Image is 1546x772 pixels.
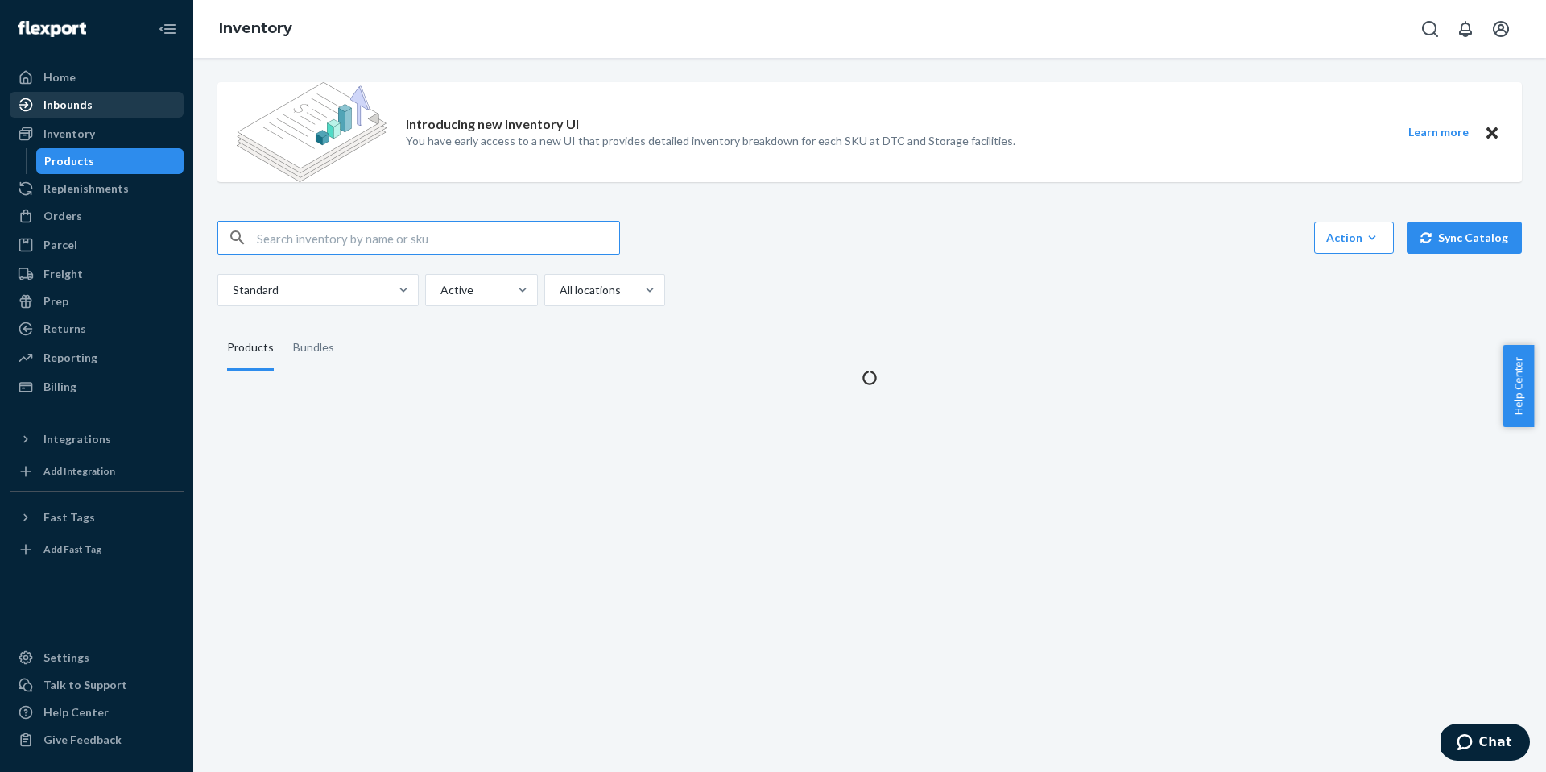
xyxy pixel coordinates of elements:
[10,426,184,452] button: Integrations
[10,121,184,147] a: Inventory
[1326,230,1382,246] div: Action
[43,69,76,85] div: Home
[10,504,184,530] button: Fast Tags
[1398,122,1478,143] button: Learn more
[558,282,560,298] input: All locations
[219,19,292,37] a: Inventory
[406,115,579,134] p: Introducing new Inventory UI
[237,82,386,182] img: new-reports-banner-icon.82668bd98b6a51aee86340f2a7b77ae3.png
[231,282,233,298] input: Standard
[257,222,619,254] input: Search inventory by name or sku
[43,97,93,113] div: Inbounds
[1414,13,1446,45] button: Open Search Box
[18,21,86,37] img: Flexport logo
[406,133,1015,149] p: You have early access to a new UI that provides detailed inventory breakdown for each SKU at DTC ...
[1503,345,1534,427] button: Help Center
[10,374,184,400] a: Billing
[10,345,184,371] a: Reporting
[43,509,95,525] div: Fast Tags
[1314,222,1394,254] button: Action
[43,677,127,693] div: Talk to Support
[43,293,68,309] div: Prep
[10,232,184,258] a: Parcel
[10,261,184,287] a: Freight
[43,208,82,224] div: Orders
[10,727,184,753] button: Give Feedback
[10,459,184,484] a: Add Integration
[1407,222,1522,254] button: Sync Catalog
[10,672,184,698] button: Talk to Support
[10,288,184,314] a: Prep
[44,153,94,169] div: Products
[1482,122,1503,143] button: Close
[43,321,86,337] div: Returns
[43,464,115,478] div: Add Integration
[206,6,305,52] ol: breadcrumbs
[439,282,440,298] input: Active
[36,148,184,174] a: Products
[293,326,334,371] div: Bundles
[43,542,101,556] div: Add Fast Tag
[10,92,184,118] a: Inbounds
[1449,13,1482,45] button: Open notifications
[10,203,184,229] a: Orders
[43,181,129,197] div: Replenishments
[10,64,184,90] a: Home
[43,350,97,366] div: Reporting
[43,126,95,142] div: Inventory
[227,326,274,371] div: Products
[43,732,122,748] div: Give Feedback
[10,316,184,342] a: Returns
[43,237,77,253] div: Parcel
[43,431,111,447] div: Integrations
[10,699,184,725] a: Help Center
[43,704,109,720] div: Help Center
[1441,724,1530,764] iframe: Opens a widget where you can chat to one of our agents
[10,537,184,562] a: Add Fast Tag
[151,13,184,45] button: Close Navigation
[10,645,184,670] a: Settings
[10,176,184,201] a: Replenishments
[43,650,89,666] div: Settings
[1485,13,1517,45] button: Open account menu
[43,266,83,282] div: Freight
[43,379,76,395] div: Billing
